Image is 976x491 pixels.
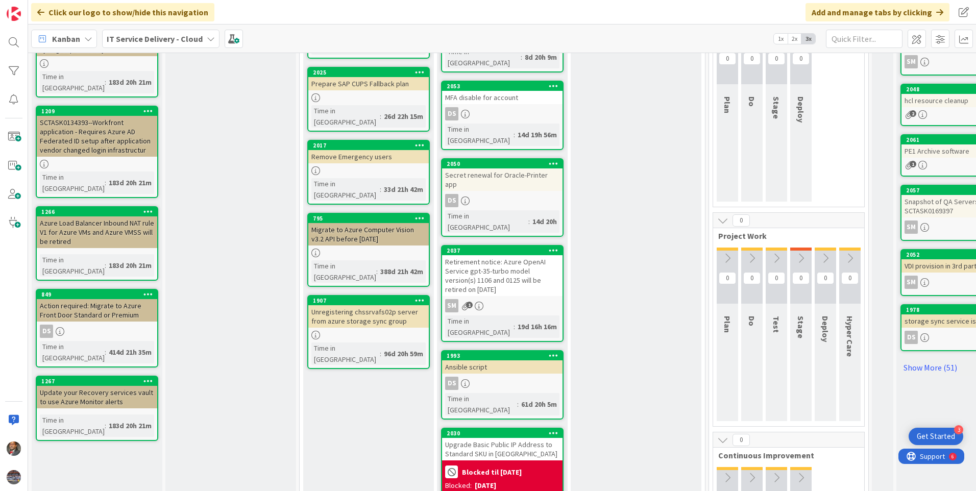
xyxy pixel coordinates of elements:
[722,96,733,113] span: Plan
[442,159,563,168] div: 2050
[442,82,563,104] div: 2053MFA disable for account
[105,260,106,271] span: :
[37,377,157,386] div: 1267
[21,2,46,14] span: Support
[105,77,106,88] span: :
[905,55,918,68] div: SM
[37,325,157,338] div: DS
[445,107,458,120] div: DS
[442,429,563,438] div: 2030
[37,107,157,116] div: 1209
[442,159,563,191] div: 2050Secret renewal for Oracle-Printer app
[792,53,810,65] span: 0
[442,255,563,296] div: Retirement notice: Azure OpenAI Service gpt-35-turbo model version(s) 1106 and 0125 will be retir...
[313,215,429,222] div: 795
[442,168,563,191] div: Secret renewal for Oracle-Printer app
[308,214,429,245] div: 795Migrate to Azure Computer Vision v3.2 API before [DATE]
[475,480,496,491] div: [DATE]
[514,129,515,140] span: :
[313,142,429,149] div: 2017
[442,91,563,104] div: MFA disable for account
[445,194,458,207] div: DS
[905,220,918,234] div: SM
[442,246,563,255] div: 2037
[909,428,963,445] div: Open Get Started checklist, remaining modules: 3
[308,296,429,305] div: 1907
[917,431,955,441] div: Get Started
[106,347,154,358] div: 414d 21h 35m
[447,160,563,167] div: 2050
[447,247,563,254] div: 2037
[445,480,472,491] div: Blocked:
[817,272,834,284] span: 0
[718,450,851,460] span: Continuous Improvement
[442,438,563,460] div: Upgrade Basic Public IP Address to Standard SKU in [GEOGRAPHIC_DATA]
[522,52,559,63] div: 8d 20h 9m
[381,348,426,359] div: 96d 20h 59m
[106,177,154,188] div: 183d 20h 21m
[826,30,902,48] input: Quick Filter...
[445,210,528,233] div: Time in [GEOGRAPHIC_DATA]
[905,276,918,289] div: SM
[515,321,559,332] div: 19d 16h 16m
[52,33,80,45] span: Kanban
[380,184,381,195] span: :
[442,246,563,296] div: 2037Retirement notice: Azure OpenAI Service gpt-35-turbo model version(s) 1106 and 0125 will be r...
[313,69,429,76] div: 2025
[37,116,157,157] div: SCTASK0134393--Workfront application - Requires Azure AD Federated ID setup after application ven...
[380,348,381,359] span: :
[796,96,806,122] span: Deploy
[106,420,154,431] div: 183d 20h 21m
[743,272,761,284] span: 0
[806,3,949,21] div: Add and manage tabs by clicking
[308,68,429,77] div: 2025
[445,46,521,68] div: Time in [GEOGRAPHIC_DATA]
[768,53,785,65] span: 0
[40,71,105,93] div: Time in [GEOGRAPHIC_DATA]
[311,105,380,128] div: Time in [GEOGRAPHIC_DATA]
[747,96,757,107] span: Do
[41,291,157,298] div: 849
[442,360,563,374] div: Ansible script
[106,260,154,271] div: 183d 20h 21m
[445,124,514,146] div: Time in [GEOGRAPHIC_DATA]
[7,7,21,21] img: Visit kanbanzone.com
[40,414,105,437] div: Time in [GEOGRAPHIC_DATA]
[442,377,563,390] div: DS
[308,214,429,223] div: 795
[381,111,426,122] div: 26d 22h 15m
[820,316,831,342] span: Deploy
[105,420,106,431] span: :
[442,82,563,91] div: 2053
[774,34,788,44] span: 1x
[442,351,563,374] div: 1993Ansible script
[954,425,963,434] div: 3
[521,52,522,63] span: :
[792,272,810,284] span: 0
[37,290,157,299] div: 849
[528,216,530,227] span: :
[514,321,515,332] span: :
[7,441,21,456] img: DP
[771,316,782,333] span: Test
[376,266,378,277] span: :
[380,111,381,122] span: :
[466,302,473,308] span: 1
[442,107,563,120] div: DS
[41,108,157,115] div: 1209
[442,429,563,460] div: 2030Upgrade Basic Public IP Address to Standard SKU in [GEOGRAPHIC_DATA]
[733,434,750,446] span: 0
[718,231,851,241] span: Project Work
[308,141,429,150] div: 2017
[462,469,522,476] b: Blocked til [DATE]
[515,129,559,140] div: 14d 19h 56m
[719,53,736,65] span: 0
[313,297,429,304] div: 1907
[40,341,105,363] div: Time in [GEOGRAPHIC_DATA]
[743,53,761,65] span: 0
[905,331,918,344] div: DS
[442,194,563,207] div: DS
[308,305,429,328] div: Unregistering chssrvafs02p server from azure storage sync group
[31,3,214,21] div: Click our logo to show/hide this navigation
[53,4,56,12] div: 6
